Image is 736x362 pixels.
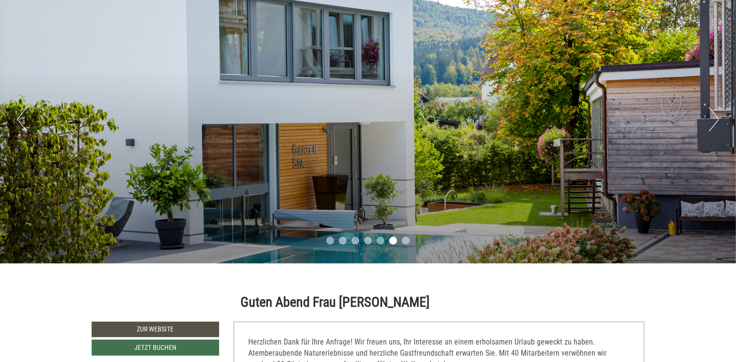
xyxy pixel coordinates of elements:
button: Next [709,107,719,132]
button: Previous [17,107,27,132]
a: Zur Website [92,322,219,337]
a: Jetzt buchen [92,340,219,356]
h1: Guten Abend Frau [PERSON_NAME] [241,295,430,310]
